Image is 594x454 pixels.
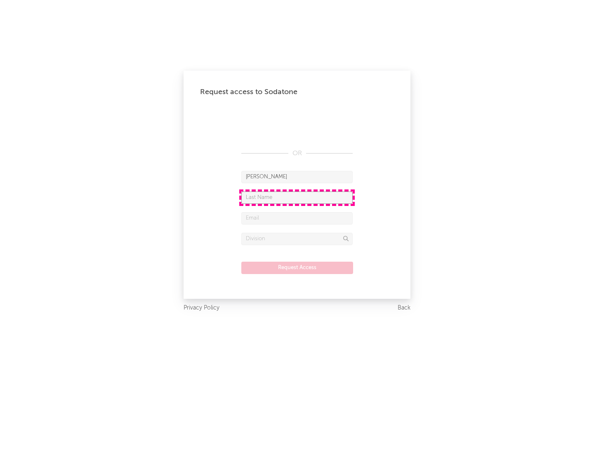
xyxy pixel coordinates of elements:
input: Last Name [241,192,353,204]
input: Division [241,233,353,245]
input: First Name [241,171,353,183]
a: Privacy Policy [184,303,219,313]
div: Request access to Sodatone [200,87,394,97]
button: Request Access [241,262,353,274]
input: Email [241,212,353,225]
div: OR [241,149,353,158]
a: Back [398,303,410,313]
